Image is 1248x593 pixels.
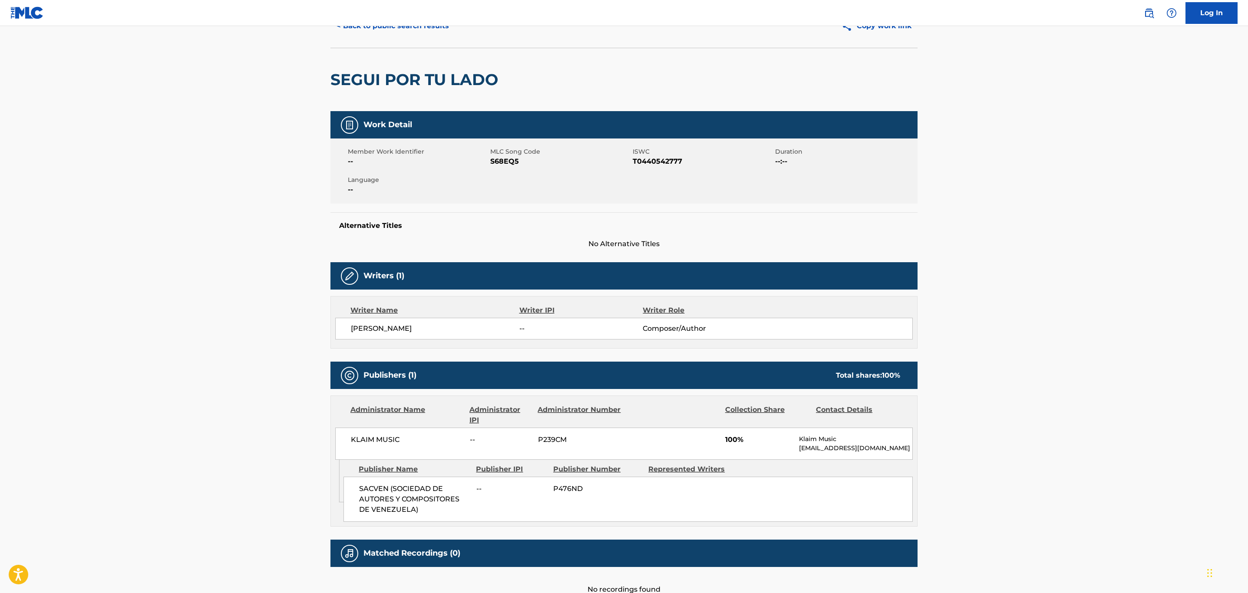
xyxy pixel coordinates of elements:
[725,435,792,445] span: 100%
[538,435,622,445] span: P239CM
[490,147,631,156] span: MLC Song Code
[553,464,642,474] div: Publisher Number
[1205,551,1248,593] iframe: Chat Widget
[363,370,416,380] h5: Publishers (1)
[350,305,519,316] div: Writer Name
[633,147,773,156] span: ISWC
[725,405,809,425] div: Collection Share
[351,323,519,334] span: [PERSON_NAME]
[330,70,502,89] h2: SEGUI POR TU LADO
[348,156,488,167] span: --
[816,405,900,425] div: Contact Details
[1144,8,1154,18] img: search
[775,147,915,156] span: Duration
[339,221,909,230] h5: Alternative Titles
[835,15,918,37] button: Copy work link
[348,175,488,184] span: Language
[633,156,773,167] span: T0440542777
[348,184,488,195] span: --
[519,323,643,334] span: --
[476,464,547,474] div: Publisher IPI
[330,239,918,249] span: No Alternative Titles
[344,548,355,559] img: Matched Recordings
[359,464,469,474] div: Publisher Name
[476,484,547,494] span: --
[799,444,912,453] p: [EMAIL_ADDRESS][DOMAIN_NAME]
[842,21,857,32] img: Copy work link
[799,435,912,444] p: Klaim Music
[538,405,622,425] div: Administrator Number
[469,405,531,425] div: Administrator IPI
[643,305,755,316] div: Writer Role
[470,435,532,445] span: --
[363,120,412,130] h5: Work Detail
[519,305,643,316] div: Writer IPI
[643,323,755,334] span: Composer/Author
[10,7,44,19] img: MLC Logo
[882,371,900,379] span: 100 %
[363,548,460,558] h5: Matched Recordings (0)
[1166,8,1177,18] img: help
[359,484,470,515] span: SACVEN (SOCIEDAD DE AUTORES Y COMPOSITORES DE VENEZUELA)
[344,271,355,281] img: Writers
[363,271,404,281] h5: Writers (1)
[648,464,737,474] div: Represented Writers
[344,370,355,381] img: Publishers
[490,156,631,167] span: S68EQ5
[1163,4,1180,22] div: Help
[348,147,488,156] span: Member Work Identifier
[330,15,455,37] button: < Back to public search results
[1207,560,1212,586] div: Drag
[1140,4,1158,22] a: Public Search
[553,484,642,494] span: P476ND
[1185,2,1238,24] a: Log In
[836,370,900,381] div: Total shares:
[351,435,463,445] span: KLAIM MUSIC
[775,156,915,167] span: --:--
[344,120,355,130] img: Work Detail
[350,405,463,425] div: Administrator Name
